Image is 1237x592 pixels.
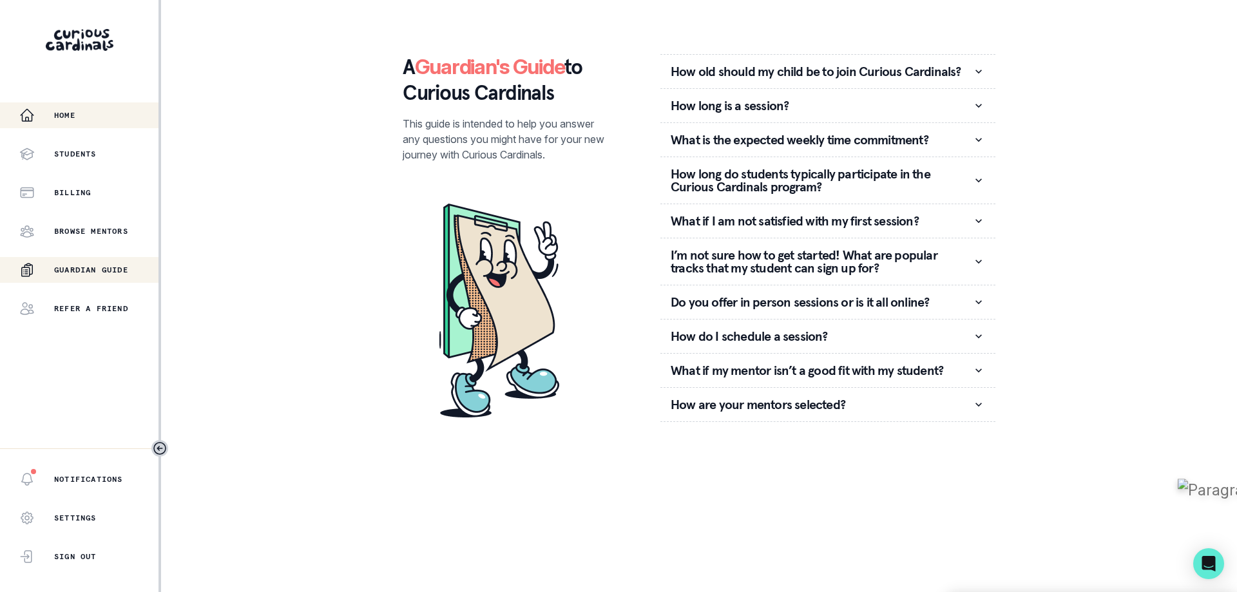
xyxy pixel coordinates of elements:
p: How are your mentors selected? [671,398,972,411]
button: How are your mentors selected? [660,388,995,421]
div: Open Intercom Messenger [1193,548,1224,579]
button: What if my mentor isn’t a good fit with my student? [660,354,995,387]
img: Curious Cardinals Logo [46,29,113,51]
p: What if my mentor isn’t a good fit with my student? [671,364,972,377]
button: Do you offer in person sessions or is it all online? [660,285,995,319]
button: I’m not sure how to get started! What are popular tracks that my student can sign up for? [660,238,995,285]
p: How long is a session? [671,99,972,112]
p: Notifications [54,474,123,484]
p: How long do students typically participate in the Curious Cardinals program? [671,167,972,193]
p: Settings [54,513,97,523]
p: Home [54,110,75,120]
p: Guardian Guide [54,265,128,275]
p: What if I am not satisfied with my first session? [671,215,972,227]
button: How long is a session? [660,89,995,122]
button: What is the expected weekly time commitment? [660,123,995,157]
p: A to Curious Cardinals [403,54,609,106]
p: Sign Out [54,551,97,562]
p: I’m not sure how to get started! What are popular tracks that my student can sign up for? [671,249,972,274]
button: How old should my child be to join Curious Cardinals? [660,55,995,88]
p: Students [54,149,97,159]
button: How long do students typically participate in the Curious Cardinals program? [660,157,995,204]
p: What is the expected weekly time commitment? [671,133,972,146]
p: This guide is intended to help you answer any questions you might have for your new journey with ... [403,116,609,162]
button: How do I schedule a session? [660,320,995,353]
button: What if I am not satisfied with my first session? [660,204,995,238]
span: Guardian's Guide [415,54,565,79]
p: Do you offer in person sessions or is it all online? [671,296,972,309]
p: How do I schedule a session? [671,330,972,343]
p: Billing [54,187,91,198]
p: Refer a friend [54,303,128,314]
p: How old should my child be to join Curious Cardinals? [671,65,972,78]
button: Toggle sidebar [151,440,168,457]
p: Browse Mentors [54,226,128,236]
